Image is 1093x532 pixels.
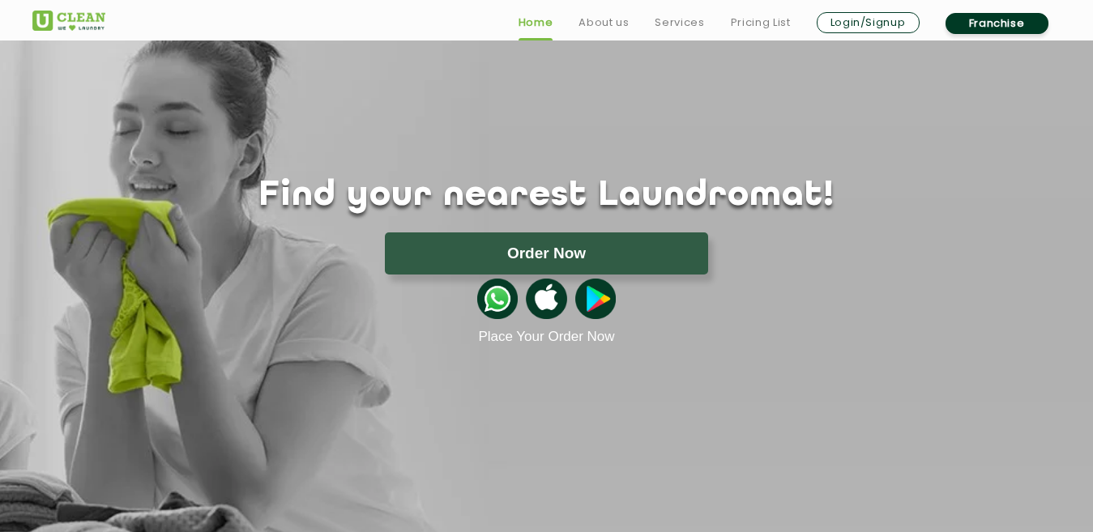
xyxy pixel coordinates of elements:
[575,279,616,319] img: playstoreicon.png
[32,11,105,31] img: UClean Laundry and Dry Cleaning
[20,176,1074,216] h1: Find your nearest Laundromat!
[655,13,704,32] a: Services
[731,13,791,32] a: Pricing List
[817,12,920,33] a: Login/Signup
[946,13,1048,34] a: Franchise
[519,13,553,32] a: Home
[478,329,614,345] a: Place Your Order Now
[385,232,708,275] button: Order Now
[477,279,518,319] img: whatsappicon.png
[579,13,629,32] a: About us
[526,279,566,319] img: apple-icon.png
